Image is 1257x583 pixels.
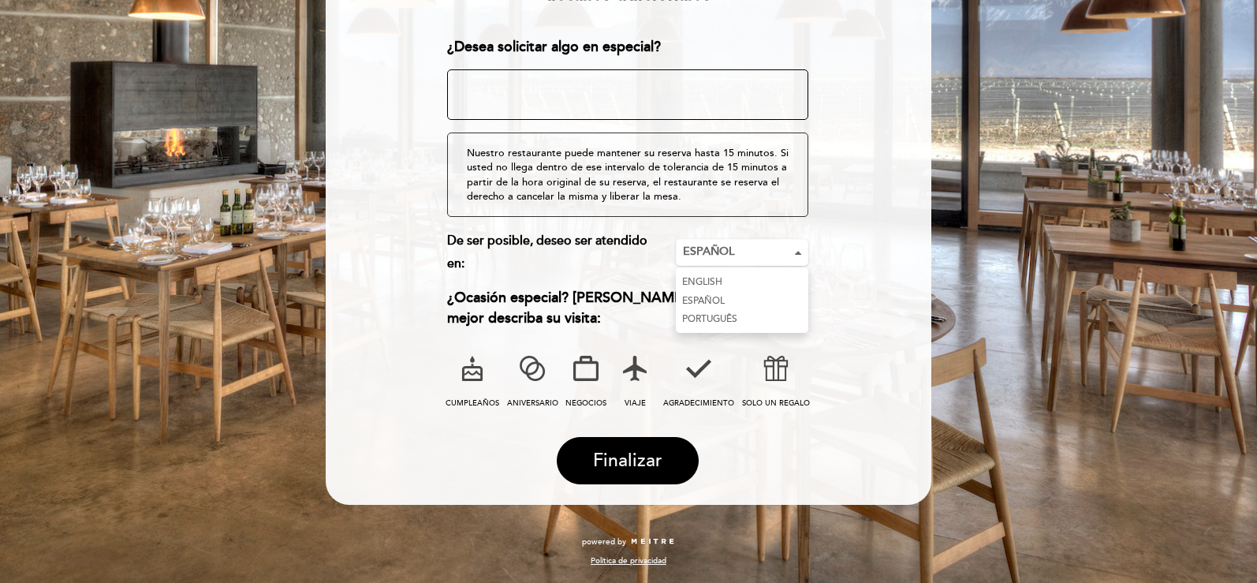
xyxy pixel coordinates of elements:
[582,536,626,547] span: powered by
[593,450,662,472] span: Finalizar
[447,37,809,58] div: ¿Desea solicitar algo en especial?
[630,538,675,546] img: MEITRE
[447,230,677,275] div: De ser posible, deseo ser atendido en:
[676,273,808,292] a: ENGLISH
[742,398,810,408] span: SOLO UN REGALO
[663,398,734,408] span: AGRADECIMIENTO
[676,292,808,311] a: ESPAÑOL
[582,536,675,547] a: powered by
[507,398,558,408] span: ANIVERSARIO
[683,244,801,260] span: ESPAÑOL
[676,310,808,329] a: PORTUGUÊS
[565,398,606,408] span: NEGOCIOS
[447,288,809,328] div: ¿Ocasión especial? [PERSON_NAME] el motivo que mejor describa su visita:
[676,239,808,266] button: ESPAÑOL
[447,133,809,217] div: Nuestro restaurante puede mantener su reserva hasta 15 minutos. Si usted no llega dentro de ese i...
[446,398,499,408] span: CUMPLEAÑOS
[557,437,699,484] button: Finalizar
[591,555,666,566] a: Política de privacidad
[625,398,646,408] span: VIAJE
